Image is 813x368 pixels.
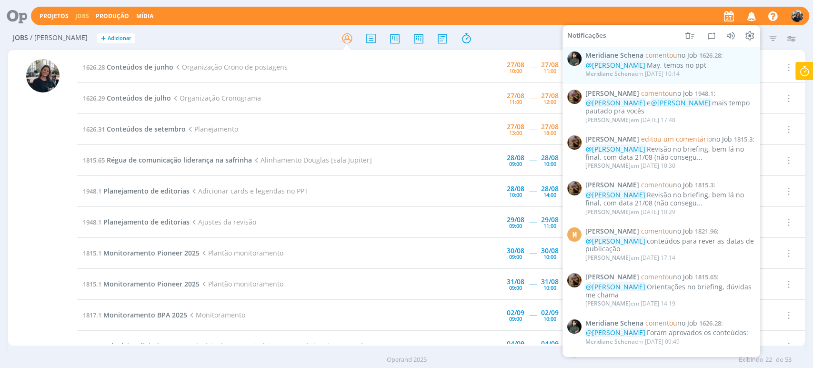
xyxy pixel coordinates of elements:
span: / [PERSON_NAME] [30,34,88,42]
div: 30/08 [541,247,559,254]
img: A [567,273,582,287]
span: Conteúdos de setembro [107,124,186,133]
span: Régua de comunicação liderança na safrinha [107,155,252,164]
div: 09:00 [509,316,522,321]
span: Notificações [567,31,606,40]
span: 1948.1 [83,187,101,195]
div: 10:00 [509,192,522,197]
button: +Adicionar [97,33,135,43]
span: 1948.1 [83,218,101,226]
span: comentou [641,180,673,189]
button: M [791,8,803,24]
a: Projetos [40,12,69,20]
div: 09:00 [509,254,522,259]
span: comentou [641,226,673,235]
div: 10:00 [509,68,522,73]
span: Meridiane Schena [585,319,643,327]
span: 53 [785,355,792,365]
div: 10:00 [543,316,556,321]
div: 11:00 [509,99,522,104]
span: @[PERSON_NAME] [586,236,645,245]
span: @[PERSON_NAME] [586,328,645,337]
span: [PERSON_NAME] [585,299,631,307]
div: 18:00 [543,130,556,135]
span: 1626.28 [83,63,105,72]
span: Monitoramento Pioneer 2025 [103,279,200,288]
span: 1948.1 [695,89,713,97]
div: Revisão no briefing, bem lá no final, com data 21/08 (não consegu... [585,191,755,207]
span: ----- [529,62,536,72]
span: @[PERSON_NAME] [586,98,645,107]
div: 27/08 [507,61,524,68]
span: 1815.1 [83,280,101,288]
span: 1626.31 [83,125,105,133]
span: @[PERSON_NAME] [586,144,645,153]
span: [PERSON_NAME] [585,207,631,215]
span: : [585,181,755,189]
a: 1815.3Relatórios digitais 2025 [83,341,180,350]
span: no Job [641,134,732,143]
div: e mais tempo pautado pra vocês [585,99,755,115]
span: [PERSON_NAME] [585,273,639,281]
span: [PERSON_NAME] [585,162,631,170]
span: Organização Cronograma [171,93,261,102]
span: 1815.3 [695,181,713,189]
span: no Job [641,272,693,281]
span: 1815.65 [83,156,105,164]
button: Jobs [72,12,92,20]
div: 27/08 [541,61,559,68]
div: 31/08 [541,278,559,285]
div: 04/09 [507,340,524,347]
span: comentou [641,88,673,97]
img: M [26,59,60,92]
span: no Job [641,180,693,189]
img: A [567,89,582,103]
span: : [585,89,755,97]
span: Meridiane Schena [585,51,643,60]
div: em [DATE] 17:14 [585,255,675,261]
div: 28/08 [541,154,559,161]
span: [PERSON_NAME] [585,116,631,124]
span: editou um comentário [641,134,712,143]
span: @[PERSON_NAME] [651,98,711,107]
span: Monitoramento Pioneer 2025 [103,248,200,257]
a: 1948.1Planejamento de editorias [83,186,190,195]
div: 10:00 [543,161,556,166]
div: Revisão no briefing, bem lá no final, com data 21/08 (não consegu... [585,145,755,162]
div: 31/08 [507,278,524,285]
div: 28/08 [507,154,524,161]
span: de [776,355,783,365]
span: Adicionar cards e legendas no PPT [190,186,308,195]
span: [PERSON_NAME] [585,254,631,262]
span: @[PERSON_NAME] [586,190,645,199]
span: + [101,33,106,43]
div: 28/08 [541,185,559,192]
div: 02/09 [541,309,559,316]
span: Planejamento de editorias [103,186,190,195]
div: 14:00 [543,192,556,197]
span: no Job [641,226,693,235]
div: May, temos no ppt [585,61,755,70]
div: 04/09 [541,340,559,347]
span: Meridiane Schena [585,337,635,346]
span: 1815.65 [695,273,717,281]
span: comentou [641,272,673,281]
span: 1815.1 [83,249,101,257]
img: M [791,10,803,22]
a: 1815.1Monitoramento Pioneer 2025 [83,248,200,257]
div: 09:00 [509,285,522,290]
button: Produção [93,12,132,20]
span: ----- [529,186,536,195]
span: Relatório de agosto (incluir a nova métrica de Repost do Instagram) [180,341,403,350]
span: 1815.3 [734,135,753,143]
div: conteúdos para rever as datas de publicação [585,237,755,253]
span: : [585,51,755,60]
span: Planejamento de editorias [103,217,190,226]
a: 1626.28Conteúdos de junho [83,62,173,72]
span: Meridiane Schena [585,70,635,78]
span: ----- [529,155,536,164]
img: M [567,51,582,66]
span: Organização Crono de postagens [173,62,288,72]
span: ----- [529,341,536,350]
div: 10:00 [543,254,556,259]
